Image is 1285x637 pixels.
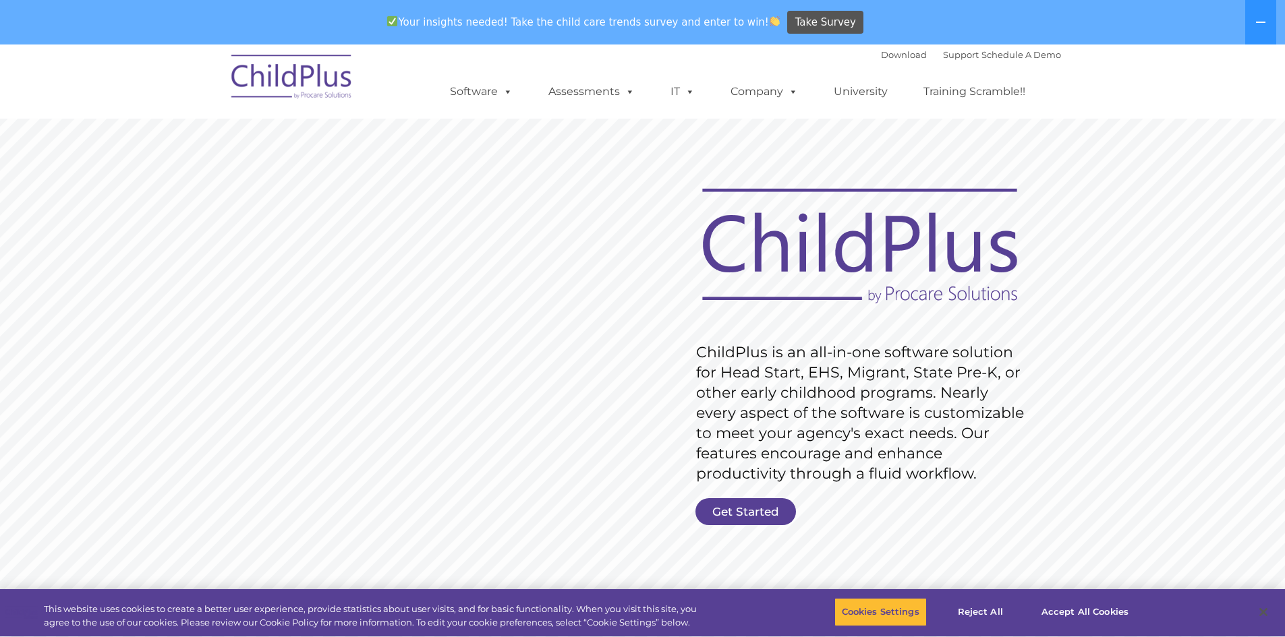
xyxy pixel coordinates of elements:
[981,49,1061,60] a: Schedule A Demo
[695,498,796,525] a: Get Started
[795,11,856,34] span: Take Survey
[881,49,1061,60] font: |
[834,598,927,626] button: Cookies Settings
[44,603,707,629] div: This website uses cookies to create a better user experience, provide statistics about user visit...
[881,49,927,60] a: Download
[1249,597,1278,627] button: Close
[696,342,1031,484] rs-layer: ChildPlus is an all-in-one software solution for Head Start, EHS, Migrant, State Pre-K, or other ...
[657,78,708,105] a: IT
[910,78,1039,105] a: Training Scramble!!
[225,45,360,113] img: ChildPlus by Procare Solutions
[382,9,786,35] span: Your insights needed! Take the child care trends survey and enter to win!
[717,78,811,105] a: Company
[535,78,648,105] a: Assessments
[938,598,1023,626] button: Reject All
[820,78,901,105] a: University
[1034,598,1136,626] button: Accept All Cookies
[387,16,397,26] img: ✅
[943,49,979,60] a: Support
[787,11,863,34] a: Take Survey
[770,16,780,26] img: 👏
[436,78,526,105] a: Software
